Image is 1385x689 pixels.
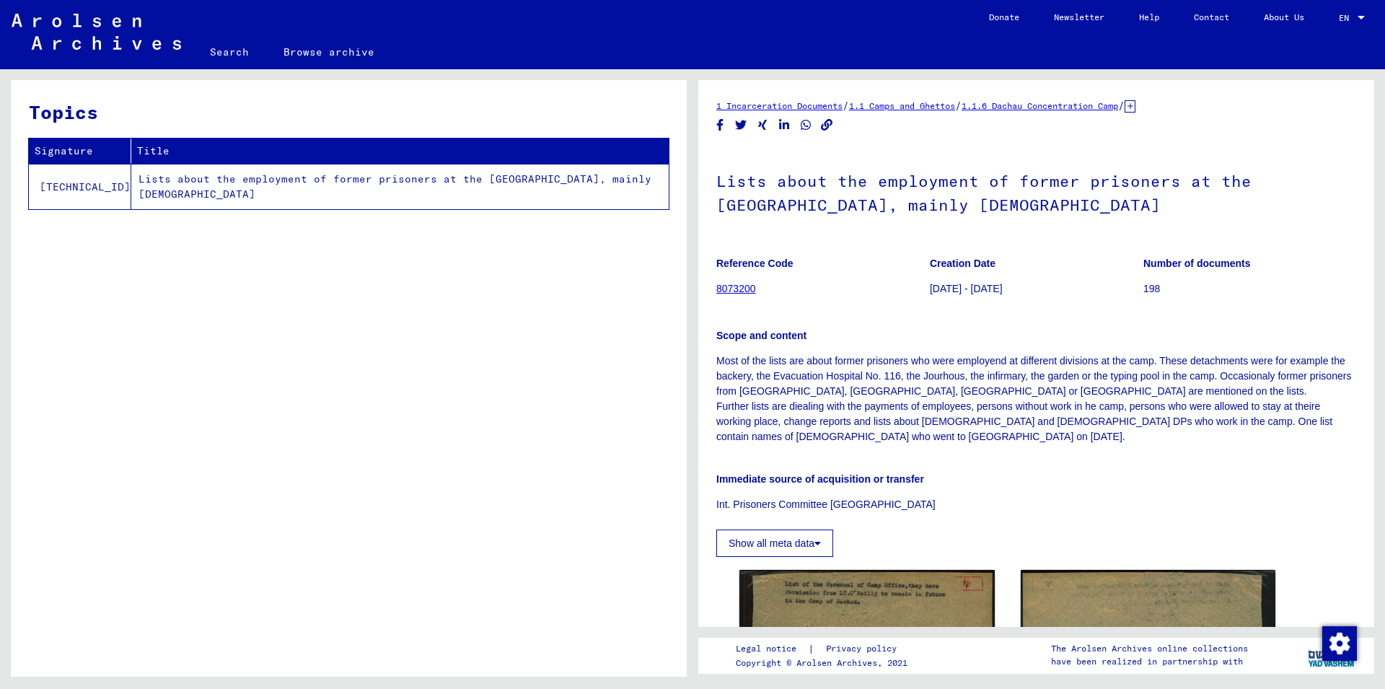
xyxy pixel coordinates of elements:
[819,116,835,134] button: Copy link
[930,281,1143,297] p: [DATE] - [DATE]
[1051,642,1248,655] p: The Arolsen Archives online collections
[962,100,1118,111] a: 1.1.6 Dachau Concentration Camp
[131,164,669,209] td: Lists about the employment of former prisoners at the [GEOGRAPHIC_DATA], mainly [DEMOGRAPHIC_DATA]
[930,258,995,269] b: Creation Date
[1143,258,1251,269] b: Number of documents
[716,530,833,557] button: Show all meta data
[716,354,1356,444] p: Most of the lists are about former prisoners who were employend at different divisions at the cam...
[716,330,806,341] b: Scope and content
[736,657,914,670] p: Copyright © Arolsen Archives, 2021
[777,116,792,134] button: Share on LinkedIn
[716,148,1356,235] h1: Lists about the employment of former prisoners at the [GEOGRAPHIC_DATA], mainly [DEMOGRAPHIC_DATA]
[1051,655,1248,668] p: have been realized in partnership with
[1339,13,1355,23] span: EN
[1322,626,1356,660] div: Change consent
[799,116,814,134] button: Share on WhatsApp
[29,139,131,164] th: Signature
[1118,99,1125,112] span: /
[29,164,131,209] td: [TECHNICAL_ID]
[193,35,266,69] a: Search
[734,116,749,134] button: Share on Twitter
[713,116,728,134] button: Share on Facebook
[755,116,770,134] button: Share on Xing
[1305,637,1359,673] img: yv_logo.png
[736,641,914,657] div: |
[843,99,849,112] span: /
[266,35,392,69] a: Browse archive
[1143,281,1356,297] p: 198
[736,641,808,657] a: Legal notice
[131,139,669,164] th: Title
[716,258,793,269] b: Reference Code
[29,98,668,126] h3: Topics
[12,14,181,50] img: Arolsen_neg.svg
[1322,626,1357,661] img: Change consent
[849,100,955,111] a: 1.1 Camps and Ghettos
[716,473,924,485] b: Immediate source of acquisition or transfer
[716,283,756,294] a: 8073200
[814,641,914,657] a: Privacy policy
[716,100,843,111] a: 1 Incarceration Documents
[955,99,962,112] span: /
[716,497,1356,512] p: Int. Prisoners Committee [GEOGRAPHIC_DATA]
